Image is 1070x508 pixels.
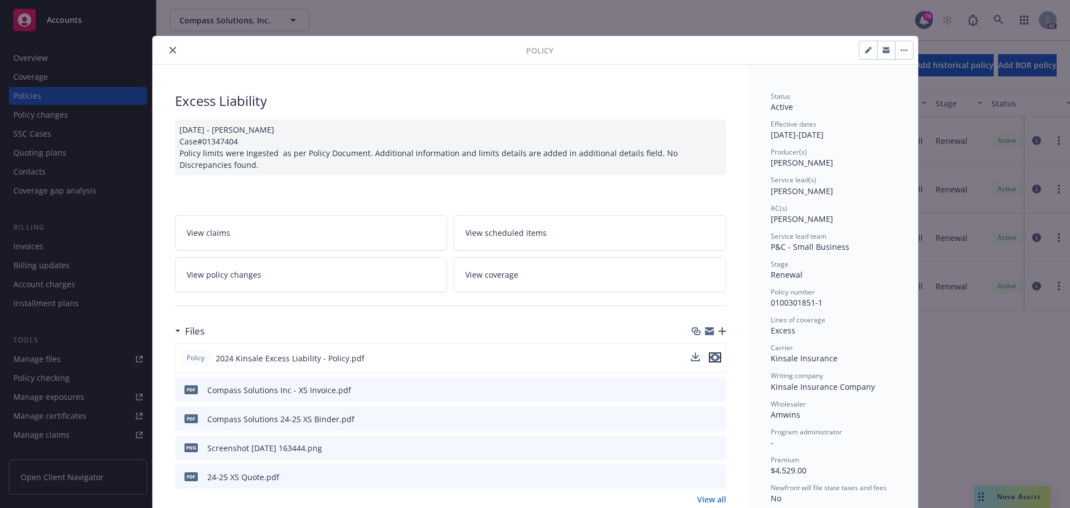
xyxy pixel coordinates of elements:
button: preview file [712,442,722,454]
span: Policy [184,353,207,363]
h3: Files [185,324,205,338]
a: View all [697,494,726,505]
div: [DATE] - [PERSON_NAME] Case#01347404 Policy limits were Ingested as per Policy Document. Addition... [175,119,726,175]
a: View policy changes [175,257,448,292]
span: AC(s) [771,204,787,213]
span: pdf [184,472,198,481]
span: $4,529.00 [771,465,806,476]
span: - [771,437,774,448]
div: Excess Liability [175,91,726,110]
button: close [166,43,179,57]
span: 2024 Kinsale Excess Liability - Policy.pdf [216,352,364,364]
div: Screenshot [DATE] 163444.png [207,442,322,454]
span: View claims [187,227,230,239]
a: View scheduled items [454,215,726,250]
button: download file [694,413,703,425]
button: download file [691,352,700,361]
div: [DATE] - [DATE] [771,119,896,141]
span: Kinsale Insurance [771,353,838,364]
div: Files [175,324,205,338]
button: preview file [709,352,721,364]
button: preview file [712,471,722,483]
span: Newfront will file state taxes and fees [771,483,887,492]
button: download file [694,471,703,483]
button: download file [691,352,700,364]
span: png [184,443,198,452]
span: Carrier [771,343,793,352]
button: download file [694,384,703,396]
span: Effective dates [771,119,816,129]
span: Writing company [771,371,823,380]
span: [PERSON_NAME] [771,186,833,196]
span: Premium [771,455,799,465]
button: preview file [712,413,722,425]
span: pdf [184,414,198,423]
div: Compass Solutions 24-25 XS Binder.pdf [207,413,354,425]
span: Stage [771,259,789,269]
span: P&C - Small Business [771,241,849,252]
span: Lines of coverage [771,315,825,325]
span: Policy [526,45,553,56]
button: download file [694,442,703,454]
span: No [771,493,781,504]
span: Amwins [771,409,800,420]
a: View claims [175,215,448,250]
span: Producer(s) [771,147,807,157]
span: [PERSON_NAME] [771,157,833,168]
span: Service lead(s) [771,175,816,185]
button: preview file [709,352,721,362]
span: Program administrator [771,427,842,437]
span: Renewal [771,269,802,280]
span: Kinsale Insurance Company [771,381,875,392]
span: Status [771,91,790,101]
span: 0100301851-1 [771,297,823,308]
span: Service lead team [771,231,826,241]
span: View coverage [465,269,518,280]
a: View coverage [454,257,726,292]
span: Wholesaler [771,399,806,409]
span: View policy changes [187,269,261,280]
span: [PERSON_NAME] [771,214,833,224]
span: Policy number [771,287,815,297]
button: preview file [712,384,722,396]
span: pdf [184,385,198,394]
div: Compass Solutions Inc - XS Invoice.pdf [207,384,351,396]
div: Excess [771,325,896,336]
div: 24-25 XS Quote.pdf [207,471,279,483]
span: Active [771,101,793,112]
span: View scheduled items [465,227,547,239]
